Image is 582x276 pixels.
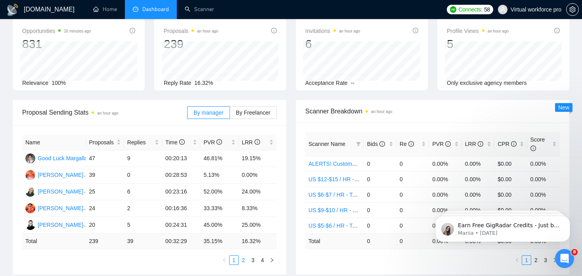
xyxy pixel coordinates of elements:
[162,184,200,200] td: 00:23:16
[465,141,483,147] span: LRR
[86,234,124,249] td: 239
[200,217,238,234] td: 45.00%
[396,233,429,249] td: 0
[127,138,153,147] span: Replies
[64,29,91,33] time: 16 minutes ago
[511,141,517,147] span: info-circle
[550,255,560,265] li: Next Page
[22,36,91,52] div: 831
[429,187,461,202] td: 0.00%
[194,80,213,86] span: 16.32%
[216,139,222,145] span: info-circle
[236,109,270,116] span: By Freelancer
[527,156,560,171] td: 0.00%
[239,167,277,184] td: 0.00%
[308,141,345,147] span: Scanner Name
[239,256,248,264] a: 2
[447,80,527,86] span: Only exclusive agency members
[305,80,348,86] span: Acceptance Rate
[124,135,162,150] th: Replies
[541,256,550,264] a: 3
[25,170,35,180] img: DE
[429,156,461,171] td: 0.00%
[447,36,509,52] div: 5
[162,217,200,234] td: 00:24:31
[162,200,200,217] td: 00:16:36
[423,199,582,255] iframe: Intercom notifications message
[193,109,223,116] span: By manager
[239,184,277,200] td: 24.00%
[531,255,541,265] li: 2
[553,258,557,263] span: right
[305,26,360,36] span: Invitations
[197,29,218,33] time: an hour ago
[164,36,218,52] div: 239
[408,141,414,147] span: info-circle
[86,200,124,217] td: 24
[185,6,214,13] a: searchScanner
[25,171,83,178] a: DE[PERSON_NAME]
[354,138,362,150] span: filter
[25,221,83,228] a: JR[PERSON_NAME]
[494,187,527,202] td: $0.00
[124,167,162,184] td: 0
[38,154,87,163] div: Good Luck Margallo
[25,205,83,211] a: KM[PERSON_NAME]
[554,28,560,33] span: info-circle
[305,233,364,249] td: Total
[447,26,509,36] span: Profile Views
[22,26,91,36] span: Opportunities
[527,171,560,187] td: 0.00%
[162,234,200,249] td: 00:32:29
[255,139,260,145] span: info-circle
[86,167,124,184] td: 39
[364,233,396,249] td: 0
[364,218,396,233] td: 0
[22,80,48,86] span: Relevance
[239,255,248,265] li: 2
[429,171,461,187] td: 0.00%
[566,6,579,13] a: setting
[25,188,83,194] a: YB[PERSON_NAME]
[220,255,229,265] li: Previous Page
[239,234,277,249] td: 16.32 %
[364,171,396,187] td: 0
[203,139,222,146] span: PVR
[124,184,162,200] td: 6
[267,255,277,265] button: right
[52,80,66,86] span: 100%
[364,187,396,202] td: 0
[22,234,86,249] td: Total
[25,220,35,230] img: JR
[25,187,35,197] img: YB
[462,156,494,171] td: 0.00%
[351,80,354,86] span: --
[164,80,191,86] span: Reply Rate
[308,192,384,198] a: US $6-$7 / HR - Telemarketing
[459,5,482,14] span: Connects:
[38,204,83,213] div: [PERSON_NAME]
[364,202,396,218] td: 0
[396,171,429,187] td: 0
[396,202,429,218] td: 0
[86,184,124,200] td: 25
[162,150,200,167] td: 00:20:13
[522,255,531,265] li: 1
[258,256,267,264] a: 4
[305,106,560,116] span: Scanner Breakdown
[229,255,239,265] li: 1
[25,203,35,213] img: KM
[567,6,578,13] span: setting
[532,256,540,264] a: 2
[371,109,392,114] time: an hour ago
[498,141,516,147] span: CPR
[515,258,519,263] span: left
[339,29,360,33] time: an hour ago
[162,167,200,184] td: 00:28:53
[527,187,560,202] td: 0.00%
[488,29,509,33] time: an hour ago
[86,135,124,150] th: Proposals
[200,184,238,200] td: 52.00%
